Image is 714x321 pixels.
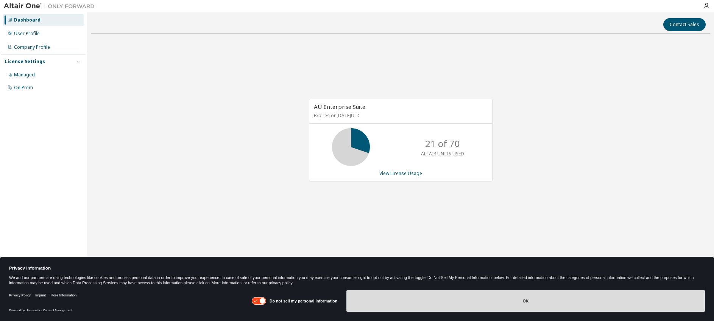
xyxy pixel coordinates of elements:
p: ALTAIR UNITS USED [421,150,464,157]
p: 21 of 70 [425,137,460,150]
div: Dashboard [14,17,41,23]
div: Managed [14,72,35,78]
span: AU Enterprise Suite [314,103,365,110]
div: License Settings [5,59,45,65]
p: Expires on [DATE] UTC [314,112,486,119]
div: Company Profile [14,44,50,50]
img: Altair One [4,2,98,10]
div: User Profile [14,31,40,37]
button: Contact Sales [663,18,706,31]
a: View License Usage [379,170,422,177]
div: On Prem [14,85,33,91]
